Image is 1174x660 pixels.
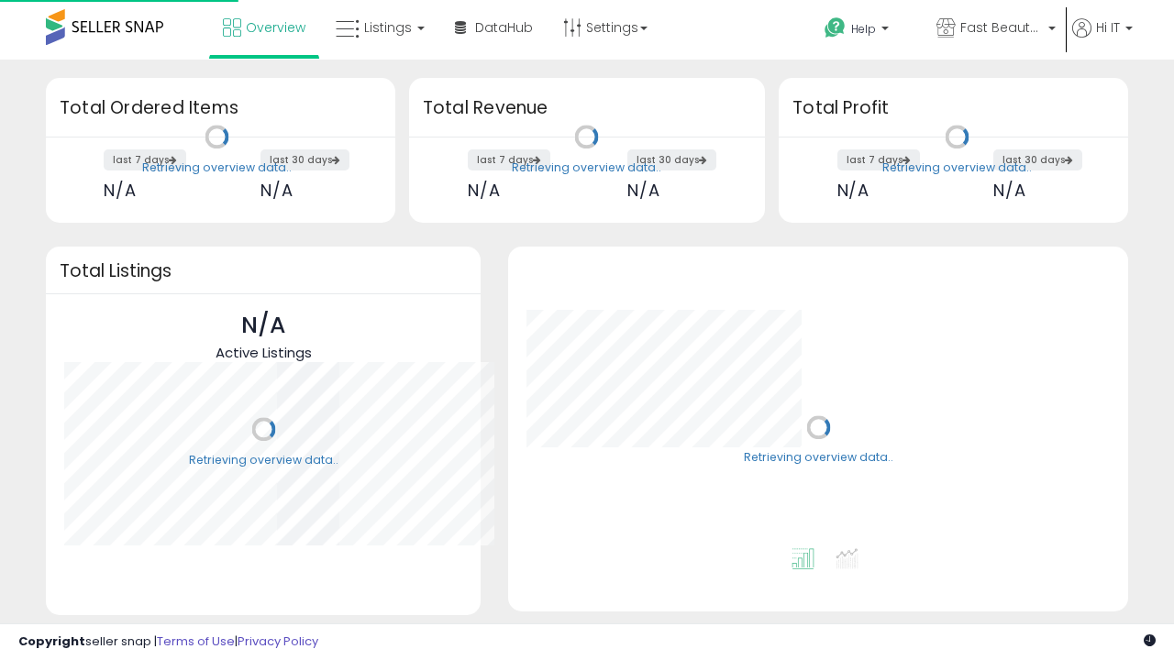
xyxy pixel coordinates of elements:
[1072,18,1133,60] a: Hi IT
[189,452,338,468] div: Retrieving overview data..
[246,18,305,37] span: Overview
[512,159,661,176] div: Retrieving overview data..
[238,632,318,650] a: Privacy Policy
[142,159,292,176] div: Retrieving overview data..
[157,632,235,650] a: Terms of Use
[18,632,85,650] strong: Copyright
[960,18,1043,37] span: Fast Beauty ([GEOGRAPHIC_DATA])
[1096,18,1120,37] span: Hi IT
[364,18,412,37] span: Listings
[18,633,318,651] div: seller snap | |
[851,21,876,37] span: Help
[810,3,920,60] a: Help
[475,18,533,37] span: DataHub
[882,159,1032,176] div: Retrieving overview data..
[824,16,847,39] i: Get Help
[744,450,893,467] div: Retrieving overview data..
